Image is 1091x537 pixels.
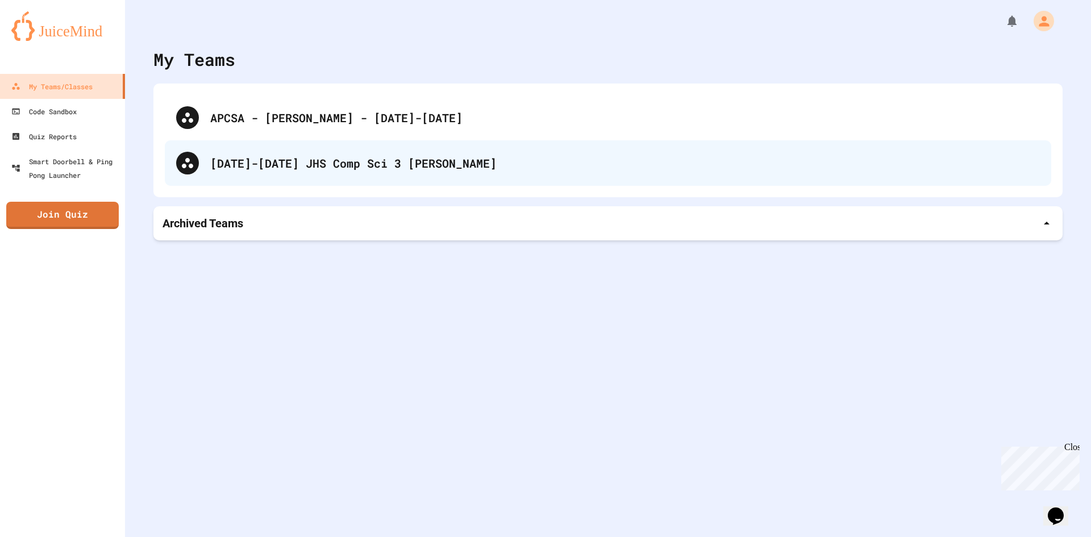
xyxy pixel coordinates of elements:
div: Quiz Reports [11,130,77,143]
div: [DATE]-[DATE] JHS Comp Sci 3 [PERSON_NAME] [210,155,1040,172]
img: logo-orange.svg [11,11,114,41]
div: My Account [1022,8,1057,34]
div: My Teams [153,47,235,72]
div: [DATE]-[DATE] JHS Comp Sci 3 [PERSON_NAME] [165,140,1051,186]
div: Smart Doorbell & Ping Pong Launcher [11,155,120,182]
div: APCSA - [PERSON_NAME] - [DATE]-[DATE] [210,109,1040,126]
a: Join Quiz [6,202,119,229]
div: My Notifications [984,11,1022,31]
div: APCSA - [PERSON_NAME] - [DATE]-[DATE] [165,95,1051,140]
div: My Teams/Classes [11,80,93,93]
iframe: chat widget [997,442,1080,490]
div: Chat with us now!Close [5,5,78,72]
iframe: chat widget [1043,492,1080,526]
div: Code Sandbox [11,105,77,118]
p: Archived Teams [163,215,243,231]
